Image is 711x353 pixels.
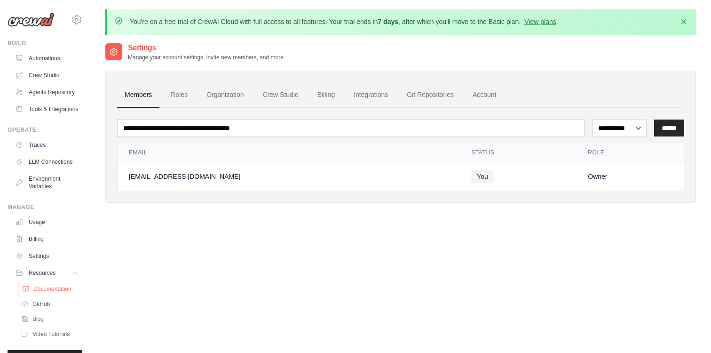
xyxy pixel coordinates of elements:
th: Status [460,143,577,162]
button: Resources [11,265,82,281]
a: Documentation [18,282,83,296]
img: Logo [8,13,55,27]
a: Video Tutorials [17,328,82,341]
span: Resources [29,269,55,277]
a: Roles [163,82,195,108]
span: GitHub [32,300,50,308]
a: Blog [17,313,82,326]
a: Settings [11,249,82,264]
a: Environment Variables [11,171,82,194]
div: Manage [8,203,82,211]
a: Traces [11,137,82,152]
p: You're on a free trial of CrewAI Cloud with full access to all features. Your trial ends in , aft... [130,17,558,26]
span: Video Tutorials [32,330,70,338]
span: Blog [32,315,44,323]
div: Build [8,40,82,47]
a: Billing [11,232,82,247]
a: Billing [310,82,342,108]
a: Members [117,82,159,108]
h2: Settings [128,42,285,54]
div: [EMAIL_ADDRESS][DOMAIN_NAME] [129,172,449,181]
a: Organization [199,82,251,108]
a: Crew Studio [11,68,82,83]
a: Agents Repository [11,85,82,100]
th: Email [118,143,460,162]
div: Owner [588,172,672,181]
th: Role [577,143,684,162]
p: Manage your account settings, invite new members, and more. [128,54,285,61]
a: Usage [11,215,82,230]
a: Automations [11,51,82,66]
a: Crew Studio [255,82,306,108]
strong: 7 days [378,18,398,25]
a: Tools & Integrations [11,102,82,117]
a: GitHub [17,297,82,311]
a: Integrations [346,82,395,108]
a: Git Repositories [399,82,461,108]
span: You [471,170,494,183]
a: Account [465,82,504,108]
a: LLM Connections [11,154,82,169]
a: View plans [524,18,556,25]
span: Documentation [33,285,71,293]
div: Operate [8,126,82,134]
